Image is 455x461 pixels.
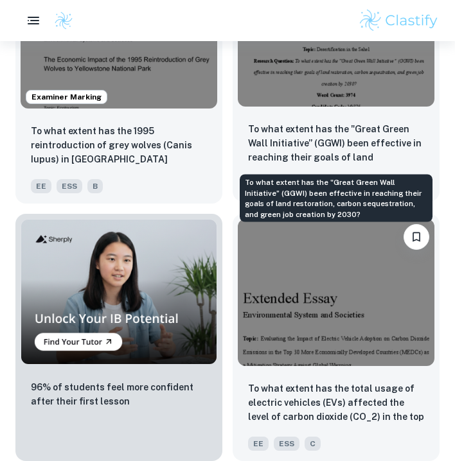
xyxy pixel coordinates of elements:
p: To what extent has the total usage of electric vehicles (EVs) affected the level of carbon dioxid... [248,381,424,425]
span: EE [248,437,269,451]
img: Thumbnail [21,219,217,365]
img: Clastify logo [54,11,73,30]
span: Examiner Marking [26,91,107,103]
span: ESS [274,437,299,451]
span: ESS [57,179,82,193]
a: Clastify logo [46,11,73,30]
span: EE [31,179,51,193]
span: B [87,179,103,193]
div: To what extent has the "Great Green Wall Initiative” (GGWI) been effective in reaching their goal... [240,175,433,222]
button: Please log in to bookmark exemplars [404,224,429,250]
p: To what extent has the 1995 reintroduction of grey wolves (Canis Iupus) in Yellowstone National P... [31,124,207,168]
span: C [305,437,321,451]
p: To what extent has the "Great Green Wall Initiative” (GGWI) been effective in reaching their goal... [248,122,424,166]
img: ESS EE example thumbnail: To what extent has the total usage of el [238,219,434,367]
img: Clastify logo [358,8,440,33]
p: 96% of students feel more confident after their first lesson [31,380,207,408]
